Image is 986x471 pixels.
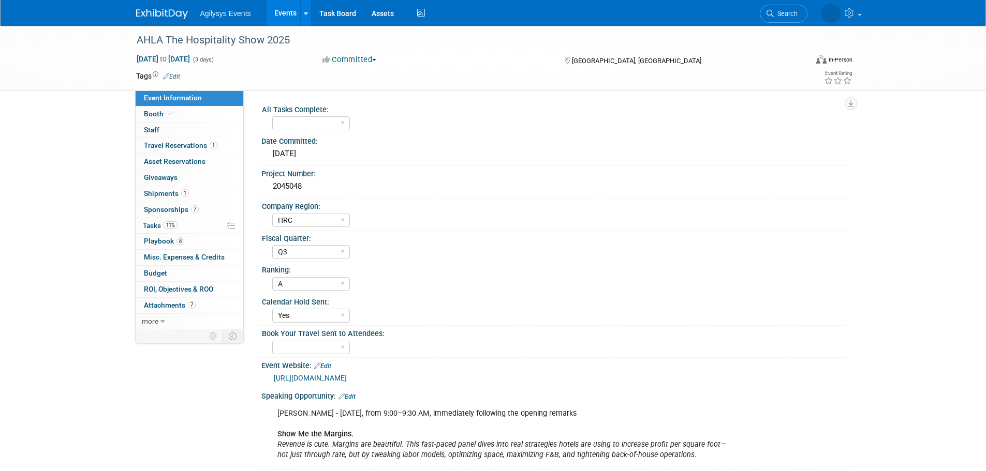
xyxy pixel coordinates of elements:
button: Committed [319,54,380,65]
span: 1 [181,189,189,197]
i: Booth reservation complete [168,111,173,116]
span: Attachments [144,301,196,309]
img: Format-Inperson.png [816,55,827,64]
span: to [158,55,168,63]
span: Asset Reservations [144,157,205,165]
span: (3 days) [192,56,214,63]
span: [GEOGRAPHIC_DATA], [GEOGRAPHIC_DATA] [572,57,701,65]
img: ExhibitDay [136,9,188,19]
div: Book Your Travel Sent to Attendees: [262,326,846,339]
span: Sponsorships [144,205,199,214]
div: Fiscal Quarter: [262,231,846,244]
div: In-Person [828,56,852,64]
span: Event Information [144,94,202,102]
a: Edit [314,362,331,370]
span: 11% [164,221,178,229]
a: ROI, Objectives & ROO [136,282,243,297]
i: Revenue is cute. Margins are beautiful. This fast-paced panel dives into real strategies hotels a... [277,440,726,459]
div: AHLA The Hospitality Show 2025 [133,31,792,50]
div: [DATE] [269,146,843,162]
a: Tasks11% [136,218,243,234]
span: 8 [176,237,184,245]
div: Speaking Opportunity: [261,388,850,402]
td: Personalize Event Tab Strip [204,329,223,343]
a: Edit [339,393,356,400]
b: Show Me the Margins. [277,430,354,438]
div: 2045048 [269,178,843,194]
a: Shipments1 [136,186,243,202]
a: Travel Reservations1 [136,138,243,154]
a: Booth [136,107,243,122]
a: Playbook8 [136,234,243,249]
a: Event Information [136,90,243,106]
a: Budget [136,266,243,281]
span: Playbook [144,237,184,245]
div: Event Format [746,54,853,69]
span: [DATE] [DATE] [136,54,190,64]
span: Budget [144,269,167,277]
span: Search [774,10,798,18]
span: Misc. Expenses & Credits [144,253,225,261]
span: Shipments [144,189,189,197]
a: more [136,314,243,329]
a: Staff [136,123,243,138]
td: Tags [136,71,180,81]
div: Ranking: [262,262,846,275]
div: Project Number: [261,166,850,179]
div: Event Rating [824,71,852,76]
span: Booth [144,110,175,118]
span: 7 [191,205,199,213]
div: Calendar Hold Sent: [262,294,846,307]
a: Asset Reservations [136,154,243,170]
span: Giveaways [144,173,178,181]
a: Edit [163,73,180,80]
span: Tasks [143,221,178,230]
span: 7 [188,301,196,309]
span: Agilysys Events [200,9,251,18]
div: All Tasks Complete: [262,102,846,115]
div: [PERSON_NAME] - [DATE], from 9:00–9:30 AM, immediately following the opening remarks [270,403,737,465]
span: Travel Reservations [144,141,217,149]
div: Event Website: [261,358,850,371]
img: Jen Reeves [821,4,841,23]
span: 1 [210,142,217,149]
div: Company Region: [262,199,846,211]
a: Attachments7 [136,298,243,313]
a: Giveaways [136,170,243,186]
a: Search [760,5,807,23]
td: Toggle Event Tabs [222,329,243,343]
span: ROI, Objectives & ROO [144,285,213,293]
a: [URL][DOMAIN_NAME] [274,374,347,382]
div: Date Committed: [261,133,850,146]
span: Staff [144,126,159,134]
a: Misc. Expenses & Credits [136,250,243,265]
a: Sponsorships7 [136,202,243,218]
span: more [142,317,158,325]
